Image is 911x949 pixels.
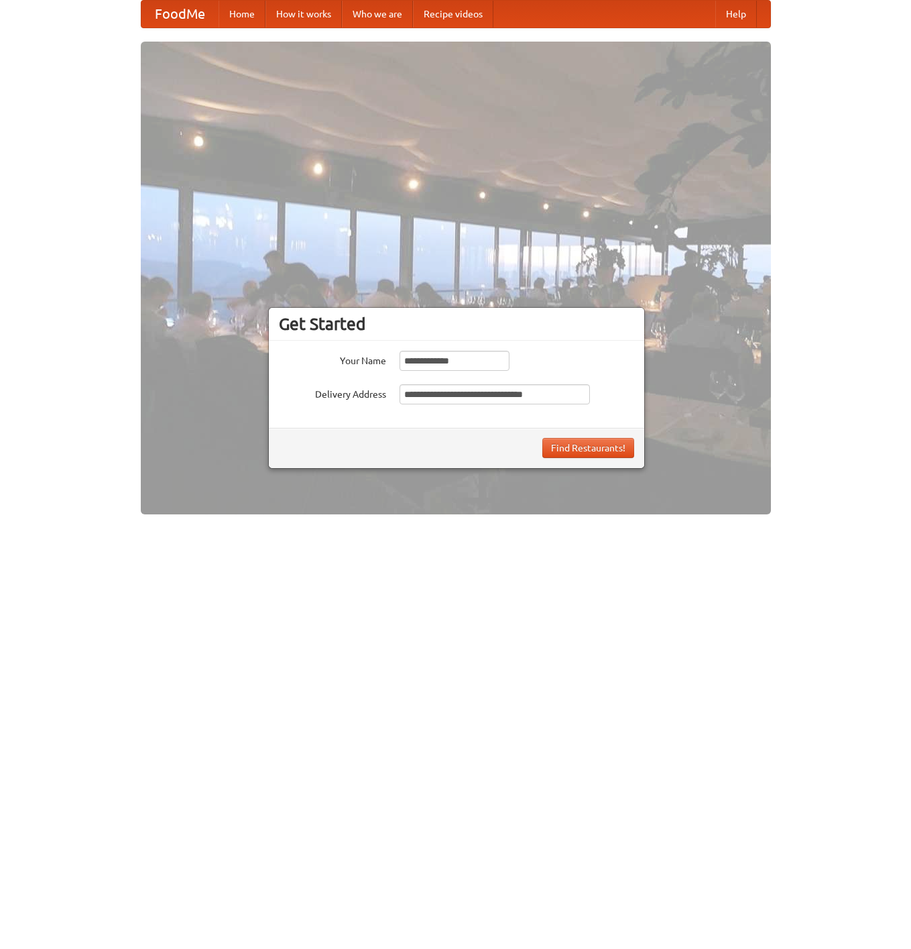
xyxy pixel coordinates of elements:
a: Help [715,1,757,27]
a: Recipe videos [413,1,493,27]
a: FoodMe [141,1,219,27]
a: How it works [265,1,342,27]
label: Your Name [279,351,386,368]
a: Who we are [342,1,413,27]
button: Find Restaurants! [542,438,634,458]
a: Home [219,1,265,27]
label: Delivery Address [279,384,386,401]
h3: Get Started [279,314,634,334]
